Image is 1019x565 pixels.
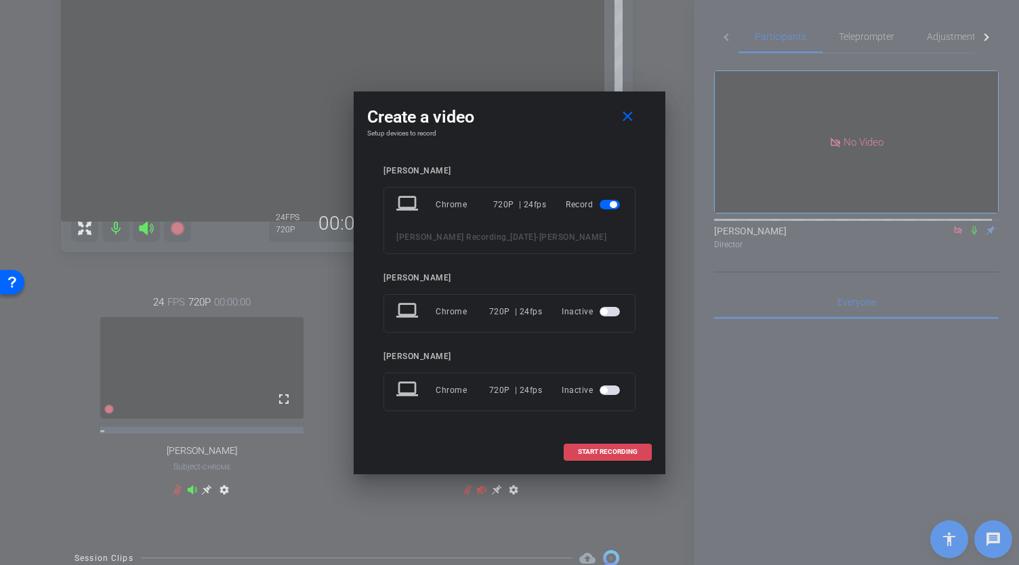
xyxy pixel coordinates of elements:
div: [PERSON_NAME] [383,273,636,283]
mat-icon: close [619,108,636,125]
span: [PERSON_NAME] [539,232,607,242]
div: Inactive [562,299,623,324]
span: [PERSON_NAME] Recording_[DATE] [396,232,536,242]
div: 720P | 24fps [489,299,543,324]
div: [PERSON_NAME] [383,352,636,362]
div: Create a video [367,105,652,129]
div: Chrome [436,299,489,324]
mat-icon: laptop [396,192,421,217]
span: START RECORDING [578,448,638,455]
div: Chrome [436,378,489,402]
div: 720P | 24fps [489,378,543,402]
div: Inactive [562,378,623,402]
h4: Setup devices to record [367,129,652,138]
span: - [536,232,539,242]
mat-icon: laptop [396,378,421,402]
button: START RECORDING [564,444,652,461]
div: 720P | 24fps [493,192,547,217]
div: Record [566,192,623,217]
mat-icon: laptop [396,299,421,324]
div: [PERSON_NAME] [383,166,636,176]
div: Chrome [436,192,493,217]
